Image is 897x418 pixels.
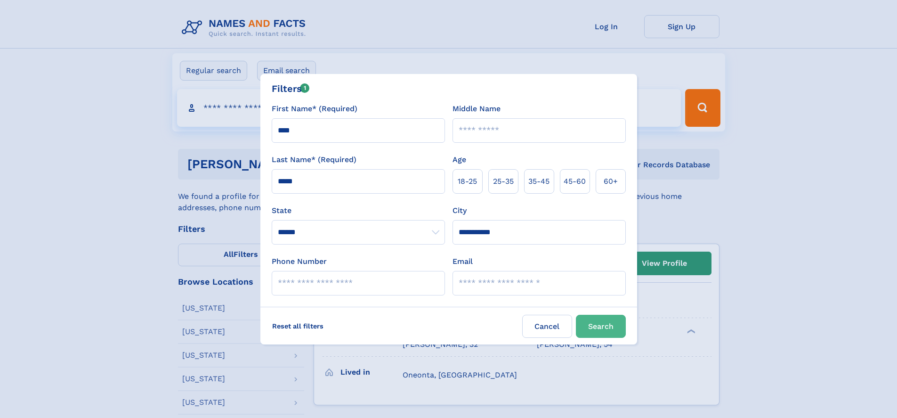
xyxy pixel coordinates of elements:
[522,315,572,338] label: Cancel
[272,103,357,115] label: First Name* (Required)
[266,315,330,337] label: Reset all filters
[272,82,310,96] div: Filters
[272,205,445,216] label: State
[453,256,473,267] label: Email
[493,176,514,187] span: 25‑35
[458,176,477,187] span: 18‑25
[272,256,327,267] label: Phone Number
[576,315,626,338] button: Search
[528,176,550,187] span: 35‑45
[272,154,356,165] label: Last Name* (Required)
[453,103,501,115] label: Middle Name
[453,205,467,216] label: City
[564,176,586,187] span: 45‑60
[604,176,618,187] span: 60+
[453,154,466,165] label: Age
